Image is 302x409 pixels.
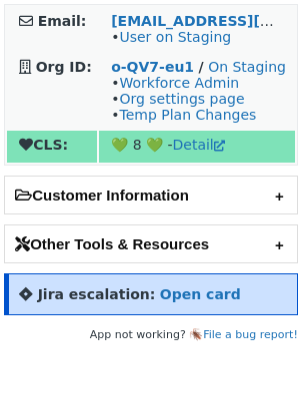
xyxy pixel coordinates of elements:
a: o-QV7-eu1 [111,59,194,75]
strong: Email: [38,13,87,29]
a: Open card [160,286,241,302]
td: 💚 8 💚 - [99,131,295,163]
strong: CLS: [19,137,68,153]
h2: Other Tools & Resources [5,225,297,262]
strong: Org ID: [36,59,92,75]
a: Org settings page [119,91,244,107]
footer: App not working? 🪳 [4,325,298,345]
span: • • • [111,75,256,123]
a: On Staging [208,59,286,75]
strong: / [199,59,204,75]
h2: Customer Information [5,177,297,213]
span: • [111,29,231,45]
a: Temp Plan Changes [119,107,256,123]
a: File a bug report! [203,328,298,341]
strong: Jira escalation: [38,286,156,302]
a: User on Staging [119,29,231,45]
a: Detail [173,137,225,153]
a: Workforce Admin [119,75,239,91]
